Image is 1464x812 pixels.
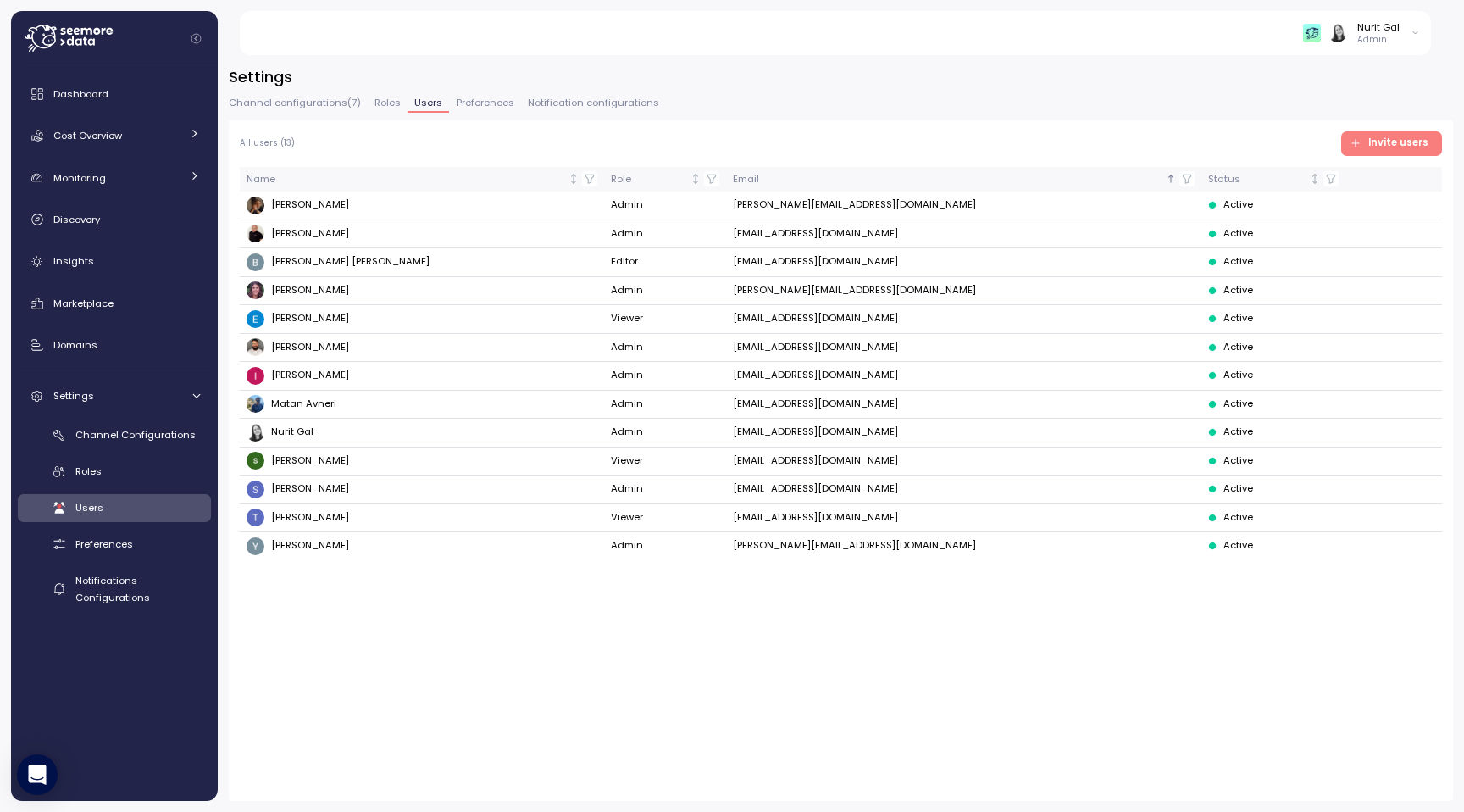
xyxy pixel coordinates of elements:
span: Invite users [1368,132,1428,155]
span: Notifications Configurations [75,574,150,604]
td: Viewer [604,448,726,476]
td: [EMAIL_ADDRESS][DOMAIN_NAME] [726,334,1201,363]
div: Sorted ascending [1165,173,1177,185]
td: Admin [604,532,726,560]
img: ACg8ocIVugc3DtI--ID6pffOeA5XcvoqExjdOmyrlhjOptQpqjom7zQ=s96-c [1328,24,1346,42]
span: [PERSON_NAME] [271,538,349,553]
span: [PERSON_NAME] [271,340,349,355]
a: Marketplace [18,286,211,320]
span: Settings [53,389,94,403]
div: Email [733,172,1162,187]
span: Channel configurations ( 7 ) [229,98,361,108]
td: [PERSON_NAME][EMAIL_ADDRESS][DOMAIN_NAME] [726,192,1201,220]
img: ACg8ocLeOUqxLG1j9yG-7_YPCufMCiby9mzhP4EPglfTV-ctGv0nqQ=s96-c [247,310,264,328]
div: Not sorted [1309,173,1321,185]
div: Name [247,172,565,187]
span: Roles [374,98,401,108]
th: RoleNot sorted [604,167,726,192]
img: ACg8ocLCy7HMj59gwelRyEldAl2GQfy23E10ipDNf0SDYCnD3y85RA=s96-c [247,481,264,498]
td: Admin [604,334,726,363]
img: ACg8ocIVugc3DtI--ID6pffOeA5XcvoqExjdOmyrlhjOptQpqjom7zQ=s96-c [247,424,264,442]
div: Nurit Gal [1357,20,1400,34]
span: Monitoring [53,171,106,185]
img: ALV-UjUJAeZBDCndkw0oq6pzN-Au8NrSejMAx5q4negPPGNKOg-7FGhrVngNWQ2XLy3bau3KTh10-Mhb-7mD_O0EFz0wNOKSR... [247,225,264,242]
span: Roles [75,464,102,478]
td: [PERSON_NAME][EMAIL_ADDRESS][DOMAIN_NAME] [726,532,1201,560]
span: Insights [53,254,94,268]
a: Channel Configurations [18,421,211,449]
span: Active [1223,197,1253,213]
a: Domains [18,328,211,362]
img: ACg8ocKLuhHFaZBJRg6H14Zm3JrTaqN1bnDy5ohLcNYWE-rfMITsOg=s96-c [247,367,264,385]
td: [EMAIL_ADDRESS][DOMAIN_NAME] [726,305,1201,334]
a: Dashboard [18,77,211,111]
img: ACg8ocLFKfaHXE38z_35D9oG4qLrdLeB_OJFy4BOGq8JL8YSOowJeg=s96-c [247,197,264,214]
span: [PERSON_NAME] [271,311,349,326]
a: Notifications Configurations [18,566,211,611]
img: ACg8ocLDuIZlR5f2kIgtapDwVC7yp445s3OgbrQTIAV7qYj8P05r5pI=s96-c [247,281,264,299]
td: Admin [604,419,726,448]
span: [PERSON_NAME] [271,481,349,497]
span: Active [1223,340,1253,355]
img: ACg8ocIPEMj17Ty1s-Y191xT0At6vmDgydd0EUuD2MPS7QtM2_nxuA=s96-c [247,509,264,526]
span: Notification configurations [528,98,659,108]
img: 65f98ecb31a39d60f1f315eb.PNG [1303,24,1321,42]
h3: Settings [229,66,1453,87]
span: Preferences [75,537,133,551]
td: [EMAIL_ADDRESS][DOMAIN_NAME] [726,476,1201,504]
td: Viewer [604,504,726,533]
td: Admin [604,192,726,220]
a: Insights [18,245,211,279]
div: Not sorted [690,173,701,185]
span: Active [1223,311,1253,326]
div: Role [611,172,687,187]
td: Admin [604,220,726,249]
a: Discovery [18,203,211,236]
span: Domains [53,338,97,352]
span: Active [1223,538,1253,553]
a: Roles [18,458,211,486]
span: [PERSON_NAME] [PERSON_NAME] [271,254,430,270]
span: Preferences [457,98,514,108]
span: [PERSON_NAME] [271,453,349,469]
td: Admin [604,362,726,391]
td: Admin [604,391,726,420]
span: Active [1223,510,1253,526]
a: Monitoring [18,161,211,195]
img: ACg8ocJyWE6xOp1B6yfOOo1RrzZBXz9fCX43NtCsscuvf8X-nP99eg=s96-c [247,253,264,271]
td: [EMAIL_ADDRESS][DOMAIN_NAME] [726,362,1201,391]
span: Users [75,501,103,514]
span: Active [1223,368,1253,383]
span: Active [1223,453,1253,469]
span: Nurit Gal [271,425,313,440]
a: Cost Overview [18,119,211,153]
a: Settings [18,379,211,413]
td: [EMAIL_ADDRESS][DOMAIN_NAME] [726,504,1201,533]
span: Active [1223,226,1253,242]
td: [EMAIL_ADDRESS][DOMAIN_NAME] [726,248,1201,277]
div: Not sorted [568,173,579,185]
th: NameNot sorted [240,167,604,192]
th: StatusNot sorted [1201,167,1345,192]
span: [PERSON_NAME] [271,197,349,213]
img: ACg8ocLskjvUhBDgxtSFCRx4ztb74ewwa1VrVEuDBD_Ho1mrTsQB-QE=s96-c [247,338,264,356]
p: Admin [1357,34,1400,46]
span: [PERSON_NAME] [271,510,349,526]
span: Active [1223,481,1253,497]
th: EmailSorted ascending [726,167,1201,192]
a: Preferences [18,531,211,559]
button: Invite users [1341,131,1443,156]
td: [EMAIL_ADDRESS][DOMAIN_NAME] [726,448,1201,476]
a: Users [18,494,211,522]
button: Collapse navigation [186,32,207,45]
p: All users ( 13 ) [240,137,295,149]
td: Admin [604,277,726,306]
img: ACg8ocKvqwnLMA34EL5-0z6HW-15kcrLxT5Mmx2M21tMPLYJnykyAQ=s96-c [247,537,264,555]
td: Viewer [604,305,726,334]
img: ALV-UjVtgbhIqYDu5L3tz_gNlWFMcdTaIv9MfGBwRKejtQ3yRp5-O4DAvyBwBzAFBZ4L3OLBVL2y91rDhw4z10GaIELalH9_e... [247,395,264,413]
span: Channel Configurations [75,428,196,442]
span: Dashboard [53,87,108,101]
img: ACg8ocLpgFvdexRpa8OPrgtR9CWhnS5M-MRY5__G2ZsaRmAoIBFfQA=s96-c [247,452,264,470]
span: Cost Overview [53,129,122,142]
span: [PERSON_NAME] [271,226,349,242]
